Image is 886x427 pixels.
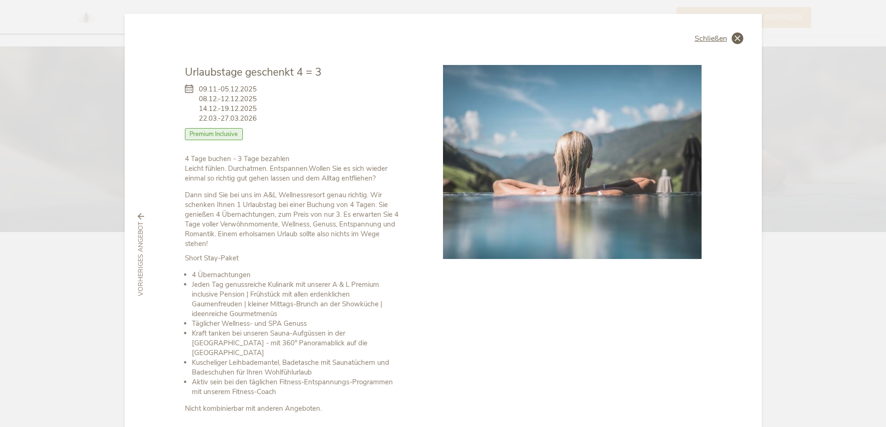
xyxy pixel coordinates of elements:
p: Leicht fühlen. Durchatmen. Entspannen. [185,154,402,183]
img: Urlaubstage geschenkt 4 = 3 [443,65,702,259]
li: Kuscheliger Leihbademantel, Badetasche mit Saunatüchern und Badeschuhen für Ihren Wohlfühlurlaub [192,358,402,377]
strong: Nicht kombinierbar mit anderen Angeboten. [185,404,322,413]
b: 4 Tage buchen - 3 Tage bezahlen [185,154,290,163]
span: Premium Inclusive [185,128,243,140]
strong: Short Stay-Paket [185,253,239,263]
li: 4 Übernachtungen [192,270,402,280]
strong: Wollen Sie es sich wieder einmal so richtig gut gehen lassen und dem Alltag entfliehen? [185,164,387,183]
li: Aktiv sein bei den täglichen Fitness-Entspannungs-Programmen mit unserem Fitness-Coach [192,377,402,397]
p: Dann sind Sie bei uns im A&L Wellnessresort genau richtig. Wir schenken Ihnen 1 Urlaubstag bei ei... [185,190,402,249]
li: Kraft tanken bei unseren Sauna-Aufgüssen in der [GEOGRAPHIC_DATA] - mit 360° Panoramablick auf di... [192,329,402,358]
span: vorheriges Angebot [136,222,146,297]
li: Jeden Tag genussreiche Kulinarik mit unserer A & L Premium inclusive Pension | Frühstück mit alle... [192,280,402,319]
span: 09.11.-05.12.2025 08.12.-12.12.2025 14.12.-19.12.2025 22.03.-27.03.2026 [199,84,257,123]
li: Täglicher Wellness- und SPA Genuss [192,319,402,329]
span: Urlaubstage geschenkt 4 = 3 [185,65,322,79]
